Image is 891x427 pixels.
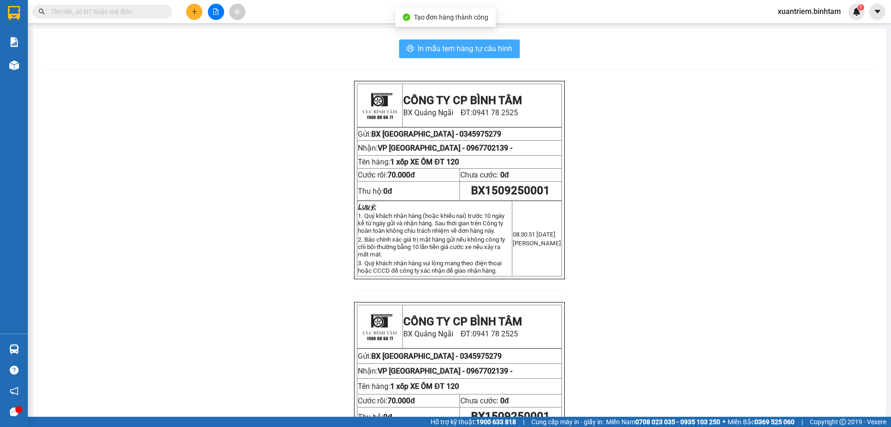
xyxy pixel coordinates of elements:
span: Miền Nam [606,417,720,427]
span: BX [GEOGRAPHIC_DATA] - [371,130,458,138]
strong: 0đ [383,187,392,196]
span: In mẫu tem hàng tự cấu hình [418,43,512,54]
strong: CÔNG TY CP BÌNH TÂM [403,315,522,328]
span: Tạo đơn hàng thành công [414,13,488,21]
span: printer [407,45,414,53]
span: 0941 78 2525 [472,329,518,338]
span: Nhận: [358,367,512,375]
span: Gửi: [358,352,502,361]
button: file-add [208,4,224,20]
span: question-circle [10,366,19,374]
span: 0345975279 [459,130,501,138]
img: logo [359,306,400,348]
span: 2. Bảo chính xác giá trị mặt hàng gửi nếu không công ty chỉ bồi thường bằng 10 lần tiền giá cước ... [358,236,505,258]
span: | [523,417,524,427]
span: BX Quảng Ngãi ĐT: [403,108,518,117]
span: Tên hàng: [358,158,459,166]
span: Chưa cước: [460,171,509,179]
span: 1 [859,4,862,11]
img: warehouse-icon [9,60,19,70]
span: 0967702139 - [466,367,512,375]
strong: 1900 633 818 [476,418,516,426]
span: 0941 78 2525 [472,108,518,117]
span: Nhận: [358,144,512,152]
span: file-add [213,8,219,15]
span: Cung cấp máy in - giấy in: [531,417,604,427]
span: caret-down [873,7,882,16]
span: copyright [839,419,846,425]
span: notification [10,387,19,395]
span: ⚪️ [723,420,725,424]
span: search [39,8,45,15]
span: check-circle [403,13,410,21]
span: plus [191,8,198,15]
span: 1 xốp XE ÔM ĐT 120 [390,382,459,391]
span: Cước rồi: [358,171,415,179]
span: 0đ [500,171,509,179]
button: plus [186,4,202,20]
button: aim [229,4,245,20]
span: [PERSON_NAME] [513,240,561,247]
span: Gửi: [358,130,371,138]
button: caret-down [869,4,885,20]
strong: 0369 525 060 [755,418,794,426]
span: | [801,417,803,427]
strong: CÔNG TY CP BÌNH TÂM [403,94,522,107]
span: Thu hộ: [358,187,392,196]
input: Tìm tên, số ĐT hoặc mã đơn [51,7,161,17]
span: 08:30:51 [DATE] [513,231,555,238]
strong: 0đ [383,413,392,421]
span: BX [GEOGRAPHIC_DATA] - [371,352,502,361]
span: Hỗ trợ kỹ thuật: [431,417,516,427]
span: aim [234,8,240,15]
img: logo [359,85,400,126]
img: solution-icon [9,37,19,47]
strong: Lưu ý: [358,203,376,210]
span: Cước rồi: [358,396,415,405]
span: 1 xốp XE ÔM ĐT 120 [390,158,459,166]
span: Miền Bắc [728,417,794,427]
span: 3. Quý khách nhận hàng vui lòng mang theo điện thoại hoặc CCCD đề công ty xác nhận để giao nhận h... [358,260,501,274]
button: printerIn mẫu tem hàng tự cấu hình [399,39,520,58]
span: BX1509250001 [471,184,550,197]
span: 70.000đ [387,396,415,405]
span: VP [GEOGRAPHIC_DATA] - [378,367,512,375]
img: logo-vxr [8,6,20,20]
img: warehouse-icon [9,344,19,354]
sup: 1 [858,4,864,11]
span: 0967702139 - [466,144,512,152]
span: 1. Quý khách nhận hàng (hoặc khiếu nại) trước 10 ngày kể từ ngày gửi và nhận hàng. Sau thời gian ... [358,212,504,234]
span: BX1509250001 [471,410,550,423]
span: Tên hàng: [358,382,459,391]
span: 0đ [500,396,509,405]
strong: 0708 023 035 - 0935 103 250 [635,418,720,426]
span: 70.000đ [387,171,415,179]
span: xuantriem.binhtam [770,6,848,17]
span: Chưa cước: [460,396,509,405]
span: BX Quảng Ngãi ĐT: [403,329,518,338]
span: VP [GEOGRAPHIC_DATA] - [378,144,512,152]
span: message [10,407,19,416]
span: Thu hộ: [358,413,392,421]
span: 0345975279 [460,352,502,361]
img: icon-new-feature [852,7,861,16]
